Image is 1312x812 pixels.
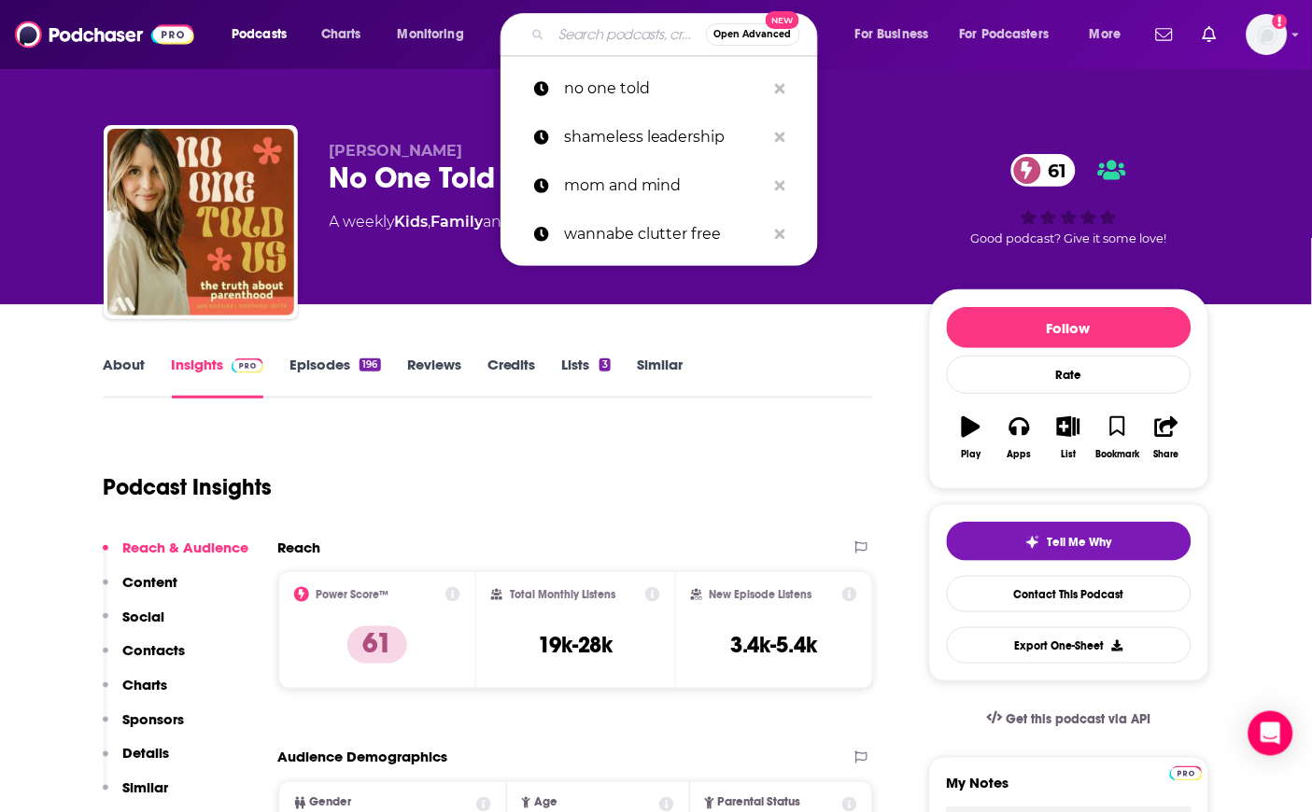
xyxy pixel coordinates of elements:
[518,13,836,56] div: Search podcasts, credits, & more...
[1008,449,1032,460] div: Apps
[321,21,361,48] span: Charts
[15,17,194,52] img: Podchaser - Follow, Share and Rate Podcasts
[1154,449,1179,460] div: Share
[289,356,380,399] a: Episodes196
[103,745,170,779] button: Details
[948,20,1077,49] button: open menu
[1044,404,1093,471] button: List
[960,21,1050,48] span: For Podcasters
[534,797,557,809] span: Age
[947,404,995,471] button: Play
[1011,154,1077,187] a: 61
[123,779,169,797] p: Similar
[309,20,373,49] a: Charts
[1170,763,1203,781] a: Pro website
[714,30,792,39] span: Open Advanced
[510,588,615,601] h2: Total Monthly Listens
[947,522,1192,561] button: tell me why sparkleTell Me Why
[855,21,929,48] span: For Business
[123,745,170,763] p: Details
[1142,404,1191,471] button: Share
[1170,766,1203,781] img: Podchaser Pro
[706,23,800,46] button: Open AdvancedNew
[972,696,1166,742] a: Get this podcast via API
[103,539,249,573] button: Reach & Audience
[562,356,611,399] a: Lists3
[1247,14,1288,55] button: Show profile menu
[995,404,1044,471] button: Apps
[395,213,429,231] a: Kids
[1090,21,1122,48] span: More
[484,213,513,231] span: and
[330,142,463,160] span: [PERSON_NAME]
[766,11,799,29] span: New
[947,307,1192,348] button: Follow
[310,797,352,809] span: Gender
[947,576,1192,612] a: Contact This Podcast
[407,356,461,399] a: Reviews
[1247,14,1288,55] img: User Profile
[1273,14,1288,29] svg: Add a profile image
[538,631,614,659] h3: 19k-28k
[1030,154,1077,187] span: 61
[1048,535,1112,550] span: Tell Me Why
[842,20,952,49] button: open menu
[600,358,611,371] div: 3
[123,539,249,556] p: Reach & Audience
[385,20,488,49] button: open menu
[501,161,818,210] a: mom and mind
[564,161,766,210] p: mom and mind
[501,210,818,259] a: wannabe clutter free
[947,356,1192,394] div: Rate
[1095,449,1139,460] div: Bookmark
[107,129,294,315] img: No One Told Us
[360,358,380,371] div: 196
[929,142,1209,258] div: 61Good podcast? Give it some love!
[961,449,980,460] div: Play
[278,539,321,556] h2: Reach
[103,608,165,642] button: Social
[172,356,264,399] a: InsightsPodchaser Pro
[971,231,1167,245] span: Good podcast? Give it some love!
[501,64,818,113] a: no one told
[398,21,464,48] span: Monitoring
[104,356,146,399] a: About
[123,641,186,659] p: Contacts
[317,588,389,601] h2: Power Score™
[1249,711,1293,756] div: Open Intercom Messenger
[103,573,178,608] button: Content
[1093,404,1142,471] button: Bookmark
[1025,535,1040,550] img: tell me why sparkle
[232,358,264,373] img: Podchaser Pro
[730,631,818,659] h3: 3.4k-5.4k
[710,588,812,601] h2: New Episode Listens
[487,356,536,399] a: Credits
[947,775,1192,807] label: My Notes
[123,676,168,693] p: Charts
[219,20,311,49] button: open menu
[1062,449,1077,460] div: List
[431,213,484,231] a: Family
[1247,14,1288,55] span: Logged in as WorldWide452
[232,21,287,48] span: Podcasts
[947,627,1192,664] button: Export One-Sheet
[1149,19,1180,50] a: Show notifications dropdown
[123,608,165,625] p: Social
[564,113,766,161] p: shameless leadership
[278,749,448,766] h2: Audience Demographics
[347,626,407,664] p: 61
[103,676,168,710] button: Charts
[123,710,185,728] p: Sponsors
[637,356,683,399] a: Similar
[103,710,185,745] button: Sponsors
[564,210,766,259] p: wannabe clutter free
[564,64,766,113] p: no one told
[1195,19,1224,50] a: Show notifications dropdown
[501,113,818,161] a: shameless leadership
[718,797,801,809] span: Parental Status
[1077,20,1145,49] button: open menu
[103,641,186,676] button: Contacts
[552,20,706,49] input: Search podcasts, credits, & more...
